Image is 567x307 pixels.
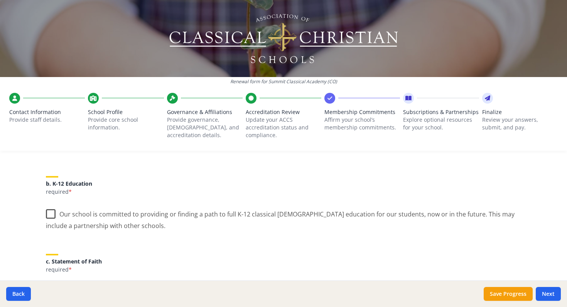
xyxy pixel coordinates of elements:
span: Contact Information [9,108,85,116]
img: Logo [168,12,399,65]
p: required [46,266,521,273]
span: Subscriptions & Partnerships [403,108,479,116]
p: Provide governance, [DEMOGRAPHIC_DATA], and accreditation details. [167,116,243,139]
p: Provide staff details. [9,116,85,124]
span: Governance & Affiliations [167,108,243,116]
p: Review your answers, submit, and pay. [482,116,558,131]
p: required [46,188,521,196]
p: Affirm your school’s membership commitments. [324,116,400,131]
p: Provide core school information. [88,116,164,131]
span: Accreditation Review [246,108,321,116]
button: Next [536,287,561,301]
p: Update your ACCS accreditation status and compliance. [246,116,321,139]
h5: b. K-12 Education [46,181,521,186]
button: Back [6,287,31,301]
button: Save Progress [484,287,533,301]
span: School Profile [88,108,164,116]
span: Membership Commitments [324,108,400,116]
label: Our school is committed to providing or finding a path to full K-12 classical [DEMOGRAPHIC_DATA] ... [46,204,521,230]
p: Explore optional resources for your school. [403,116,479,131]
span: Finalize [482,108,558,116]
h5: c. Statement of Faith [46,258,521,264]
